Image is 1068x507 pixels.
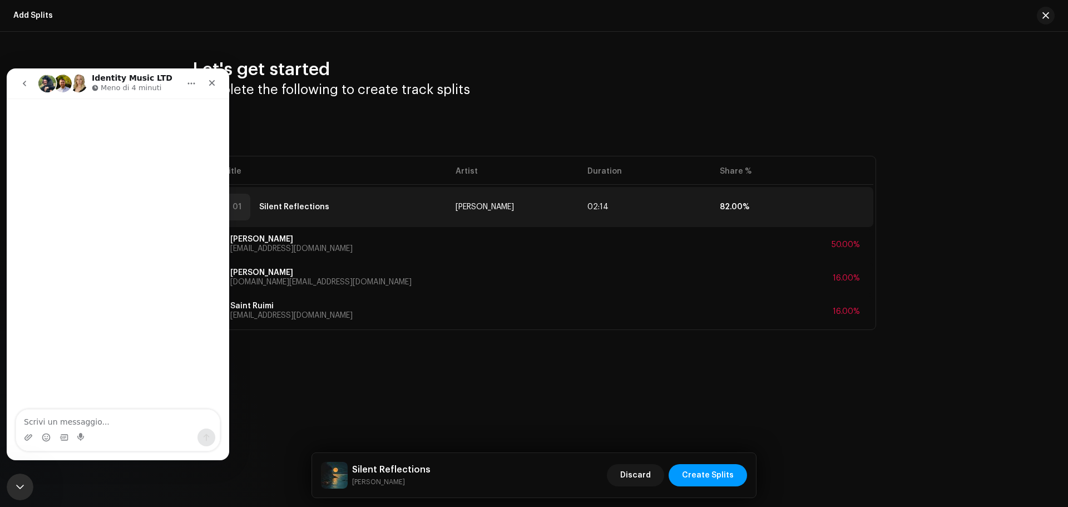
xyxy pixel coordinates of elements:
strong: Saint Ruimi [230,302,274,310]
p: [EMAIL_ADDRESS][DOMAIN_NAME] [230,243,353,255]
div: 16.00% [833,274,860,282]
div: 50.00% [832,241,860,249]
textarea: Scrivi un messaggio... [9,341,213,360]
p: [DOMAIN_NAME][EMAIL_ADDRESS][DOMAIN_NAME] [230,277,412,288]
small: Silent Reflections [352,476,431,488]
button: Selettore di emoji [35,365,44,373]
h3: Complete the following to create track splits [192,81,876,99]
strong: Silent Reflections [259,203,329,211]
strong: [PERSON_NAME] [230,269,293,277]
button: Create Splits [669,464,747,486]
div: 16.00% [833,308,860,316]
button: Selettore di gif [53,365,62,373]
iframe: Intercom live chat [7,474,33,500]
img: 38df152d-0245-47d4-b192-739342d7338e [321,462,348,489]
iframe: Intercom live chat [7,68,229,460]
button: Invia un messaggio… [191,360,209,378]
strong: [PERSON_NAME] [230,235,293,243]
h2: Let's get started [192,58,876,81]
div: 01 [224,194,250,220]
span: Discard [620,464,651,486]
span: [PERSON_NAME] [456,203,514,211]
button: Start recording [71,365,80,373]
button: Carica allegato [17,365,26,373]
span: 134 [587,203,609,211]
button: Discard [607,464,664,486]
p: [EMAIL_ADDRESS][DOMAIN_NAME] [230,310,353,322]
span: Create Splits [682,464,734,486]
strong: 82.00% [720,203,749,211]
h5: Silent Reflections [352,463,431,476]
